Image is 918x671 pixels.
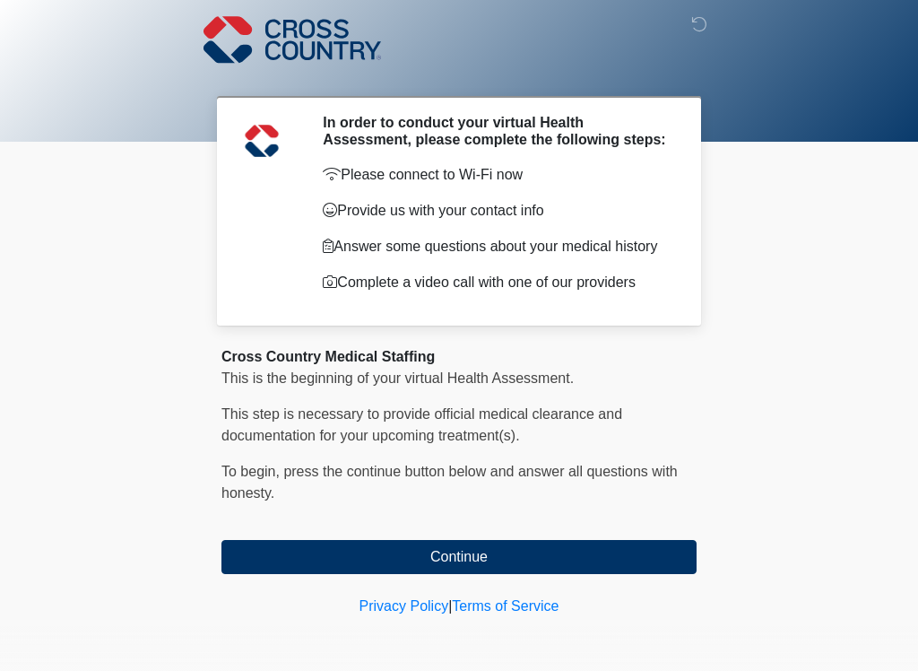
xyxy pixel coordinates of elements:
[221,346,697,368] div: Cross Country Medical Staffing
[359,598,449,614] a: Privacy Policy
[204,13,381,65] img: Cross Country Logo
[323,200,670,222] p: Provide us with your contact info
[221,370,574,386] span: This is the beginning of your virtual Health Assessment.
[221,464,678,501] span: To begin, ﻿﻿﻿﻿﻿﻿﻿﻿﻿﻿press the continue button below and answer all questions with honesty.
[323,164,670,186] p: Please connect to Wi-Fi now
[221,540,697,574] button: Continue
[235,114,289,168] img: Agent Avatar
[448,598,452,614] a: |
[221,406,622,443] span: This step is necessary to provide official medical clearance and documentation for your upcoming ...
[323,114,670,148] h2: In order to conduct your virtual Health Assessment, please complete the following steps:
[452,598,559,614] a: Terms of Service
[323,272,670,293] p: Complete a video call with one of our providers
[323,236,670,257] p: Answer some questions about your medical history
